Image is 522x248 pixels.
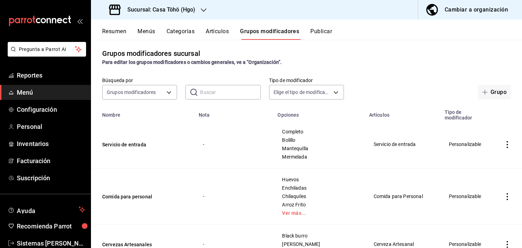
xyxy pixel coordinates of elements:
button: Artículos [206,28,229,40]
button: actions [504,193,511,200]
input: Buscar [200,85,260,99]
h3: Sucursal: Casa Töhö (Hgo) [122,6,195,14]
th: Artículos [365,105,440,121]
button: Grupo [478,85,511,100]
label: Búsqueda por [102,78,177,83]
span: Suscripción [17,173,85,183]
th: Nombre [91,105,195,121]
button: Resumen [102,28,126,40]
div: navigation tabs [102,28,522,40]
span: Comida para Personal [374,194,432,199]
span: Pregunta a Parrot AI [19,46,75,53]
a: Ver más... [282,211,356,216]
th: Nota [195,105,273,121]
div: Cambiar a organización [445,5,508,15]
span: Mermelada [282,154,356,159]
button: Grupos modificadores [240,28,299,40]
span: Facturación [17,156,85,166]
a: Pregunta a Parrot AI [5,51,86,58]
th: Opciones [273,105,365,121]
button: Menús [137,28,155,40]
span: Cerveza Artesanal [374,242,432,247]
span: Ayuda [17,205,76,214]
button: Comida para personal [102,193,186,200]
span: Reportes [17,71,85,80]
span: Inventarios [17,139,85,148]
button: actions [504,241,511,248]
span: Personal [17,122,85,131]
button: Publicar [310,28,332,40]
span: Black burro [282,233,356,238]
span: Mantequilla [282,146,356,151]
span: [PERSON_NAME] [282,242,356,247]
button: actions [504,141,511,148]
button: Categorías [167,28,195,40]
span: Menú [17,88,85,97]
button: open_drawer_menu [77,18,83,24]
span: Completo [282,129,356,134]
span: Huevos [282,177,356,182]
button: Cervezas Artesanales [102,241,186,248]
td: - [195,121,273,168]
span: Servicio de entrada [374,142,432,147]
span: Chilaquiles [282,194,356,199]
span: Configuración [17,105,85,114]
td: - [195,168,273,225]
span: Enchiladas [282,185,356,190]
div: Grupos modificadores sucursal [102,48,200,59]
span: Grupos modificadores [107,89,156,96]
span: Recomienda Parrot [17,221,85,231]
td: Personalizable [440,168,493,225]
th: Tipo de modificador [440,105,493,121]
button: Servicio de entrada [102,141,186,148]
span: Sistemas [PERSON_NAME] [17,239,85,248]
span: Arroz Frito [282,202,356,207]
button: Pregunta a Parrot AI [8,42,86,57]
td: Personalizable [440,121,493,168]
span: Elige el tipo de modificador [274,89,331,96]
span: Bolillo [282,138,356,143]
strong: Para editar los grupos modificadores o cambios generales, ve a “Organización”. [102,59,282,65]
label: Tipo de modificador [269,78,344,83]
